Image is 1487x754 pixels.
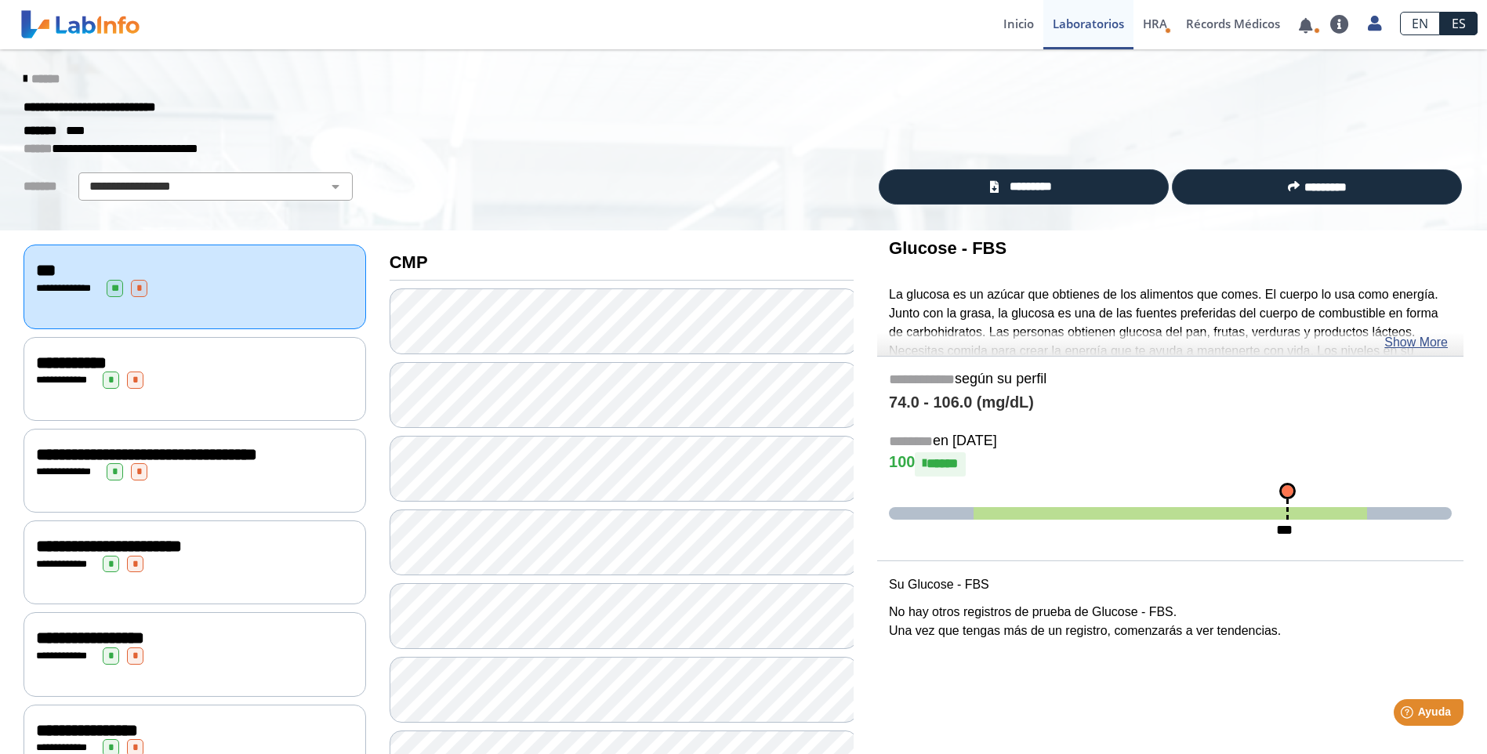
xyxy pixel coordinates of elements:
[889,433,1452,451] h5: en [DATE]
[390,252,428,272] b: CMP
[889,393,1452,412] h4: 74.0 - 106.0 (mg/dL)
[889,238,1006,258] b: Glucose - FBS
[1440,12,1478,35] a: ES
[889,285,1452,398] p: La glucosa es un azúcar que obtienes de los alimentos que comes. El cuerpo lo usa como energía. J...
[1400,12,1440,35] a: EN
[1384,333,1448,352] a: Show More
[889,603,1452,640] p: No hay otros registros de prueba de Glucose - FBS. Una vez que tengas más de un registro, comenza...
[889,371,1452,389] h5: según su perfil
[889,452,1452,476] h4: 100
[889,575,1452,594] p: Su Glucose - FBS
[1347,693,1470,737] iframe: Help widget launcher
[1143,16,1167,31] span: HRA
